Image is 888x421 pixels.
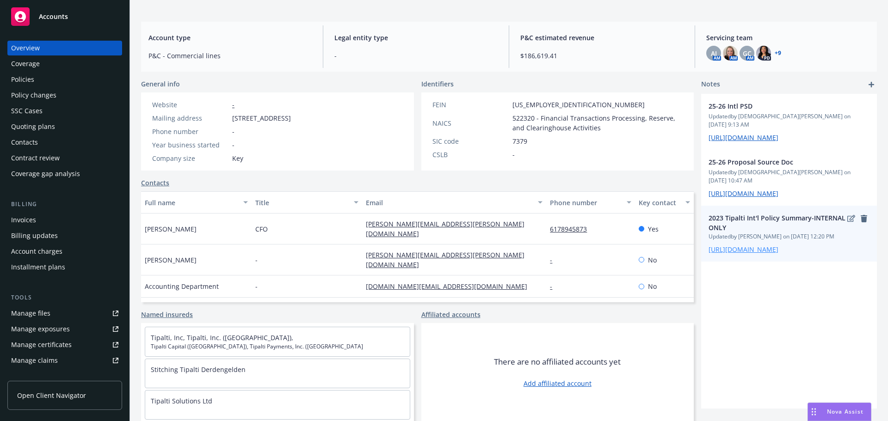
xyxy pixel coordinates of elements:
[232,113,291,123] span: [STREET_ADDRESS]
[827,408,863,415] span: Nova Assist
[432,136,509,146] div: SIC code
[512,150,515,159] span: -
[255,198,348,207] div: Title
[7,200,122,209] div: Billing
[709,213,845,232] span: 2023 Tipalti Int'l Policy Summary-INTERNAL ONLY
[550,225,594,233] a: 6178945873
[39,13,68,20] span: Accounts
[709,101,845,111] span: 25-26 Intl PSD
[11,151,60,165] div: Contract review
[723,46,738,61] img: photo
[7,104,122,118] a: SSC Cases
[866,79,877,90] a: add
[7,72,122,87] a: Policies
[152,153,228,163] div: Company size
[11,306,50,321] div: Manage files
[141,178,169,188] a: Contacts
[141,79,180,89] span: General info
[520,51,684,61] span: $186,619.41
[648,255,657,265] span: No
[334,33,498,43] span: Legal entity type
[550,198,621,207] div: Phone number
[709,245,778,254] a: [URL][DOMAIN_NAME]
[255,224,268,234] span: CFO
[432,118,509,128] div: NAICS
[148,51,312,61] span: P&C - Commercial lines
[11,260,65,275] div: Installment plans
[7,41,122,55] a: Overview
[7,322,122,336] a: Manage exposures
[151,342,404,351] span: Tipalti Capital ([GEOGRAPHIC_DATA]), Tipalti Payments, Inc. ([GEOGRAPHIC_DATA]
[858,213,869,224] a: remove
[7,353,122,368] a: Manage claims
[709,133,778,142] a: [URL][DOMAIN_NAME]
[11,119,55,134] div: Quoting plans
[701,150,877,206] div: 25-26 Proposal Source DocUpdatedby [DEMOGRAPHIC_DATA][PERSON_NAME] on [DATE] 10:47 AM[URL][DOMAIN...
[255,281,258,291] span: -
[520,33,684,43] span: P&C estimated revenue
[7,293,122,302] div: Tools
[512,113,683,133] span: 522320 - Financial Transactions Processing, Reserve, and Clearinghouse Activities
[232,140,234,150] span: -
[7,166,122,181] a: Coverage gap analysis
[648,224,659,234] span: Yes
[151,333,293,342] a: Tipalti, Inc, Tipalti, Inc. ([GEOGRAPHIC_DATA]),
[252,191,362,214] button: Title
[232,153,243,163] span: Key
[709,189,778,198] a: [URL][DOMAIN_NAME]
[639,198,680,207] div: Key contact
[7,88,122,103] a: Policy changes
[11,244,62,259] div: Account charges
[756,46,771,61] img: photo
[845,213,857,224] a: edit
[11,228,58,243] div: Billing updates
[145,281,219,291] span: Accounting Department
[362,191,546,214] button: Email
[152,140,228,150] div: Year business started
[7,135,122,150] a: Contacts
[711,49,717,58] span: AJ
[11,337,72,352] div: Manage certificates
[550,256,560,264] a: -
[232,100,234,109] a: -
[808,403,820,421] div: Drag to move
[743,49,752,58] span: GC
[11,56,40,71] div: Coverage
[366,198,532,207] div: Email
[7,369,122,384] a: Manage BORs
[7,337,122,352] a: Manage certificates
[648,281,657,291] span: No
[152,113,228,123] div: Mailing address
[546,191,635,214] button: Phone number
[11,41,40,55] div: Overview
[7,228,122,243] a: Billing updates
[512,100,645,110] span: [US_EMPLOYER_IDENTIFICATION_NUMBER]
[7,119,122,134] a: Quoting plans
[11,135,38,150] div: Contacts
[232,127,234,136] span: -
[421,79,454,89] span: Identifiers
[141,191,252,214] button: Full name
[151,397,212,405] a: Tipalti Solutions Ltd
[145,224,197,234] span: [PERSON_NAME]
[152,127,228,136] div: Phone number
[151,365,246,374] a: Stitching Tipalti Derdengelden
[148,33,312,43] span: Account type
[145,255,197,265] span: [PERSON_NAME]
[432,100,509,110] div: FEIN
[701,79,720,90] span: Notes
[152,100,228,110] div: Website
[334,51,498,61] span: -
[7,151,122,165] a: Contract review
[701,206,877,262] div: 2023 Tipalti Int'l Policy Summary-INTERNAL ONLYeditremoveUpdatedby [PERSON_NAME] on [DATE] 12:20 ...
[366,250,524,269] a: [PERSON_NAME][EMAIL_ADDRESS][PERSON_NAME][DOMAIN_NAME]
[11,322,70,336] div: Manage exposures
[550,282,560,291] a: -
[494,356,621,367] span: There are no affiliated accounts yet
[7,260,122,275] a: Installment plans
[145,198,238,207] div: Full name
[11,353,58,368] div: Manage claims
[11,369,55,384] div: Manage BORs
[775,50,781,56] a: +9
